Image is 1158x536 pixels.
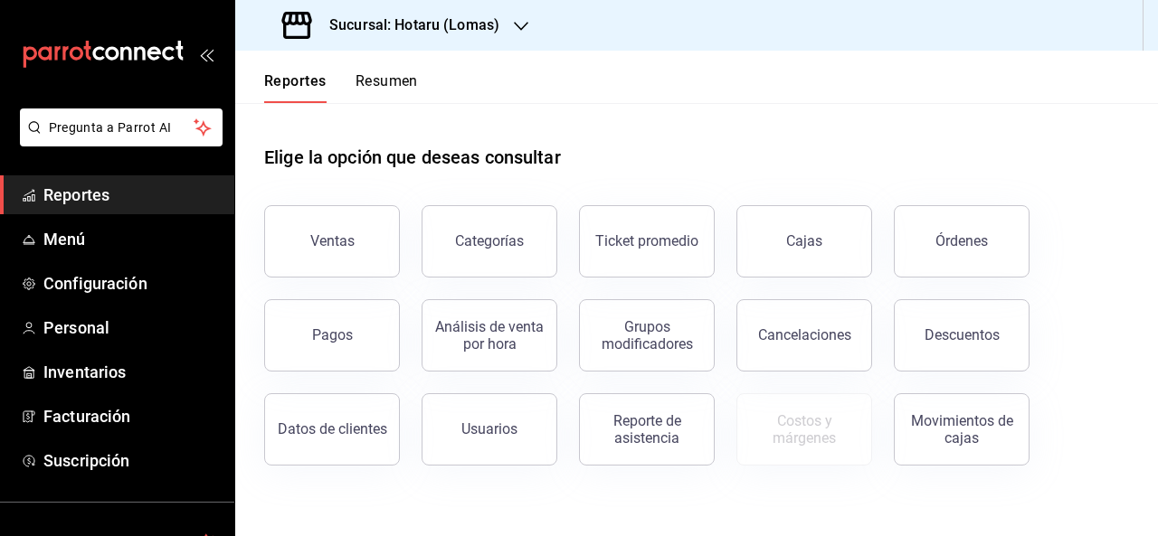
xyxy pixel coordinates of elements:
div: Descuentos [925,326,1000,343]
button: Reporte de asistencia [579,393,715,465]
div: Movimientos de cajas [906,412,1018,447]
div: Usuarios [461,420,517,437]
a: Pregunta a Parrot AI [13,131,223,150]
div: navigation tabs [264,72,418,103]
div: Cancelaciones [758,326,851,343]
button: Descuentos [894,299,1030,371]
div: Reporte de asistencia [591,412,703,447]
span: Inventarios [43,360,220,384]
div: Análisis de venta por hora [433,318,546,353]
button: Datos de clientes [264,393,400,465]
span: Personal [43,315,220,340]
span: Suscripción [43,448,220,473]
button: Cancelaciones [736,299,872,371]
button: Pagos [264,299,400,371]
span: Facturación [43,404,220,428]
button: Movimientos de cajas [894,393,1030,465]
button: Órdenes [894,205,1030,277]
button: Cajas [736,205,872,277]
button: Contrata inventarios para ver este reporte [736,393,872,465]
button: Usuarios [422,393,557,465]
button: open_drawer_menu [199,47,214,61]
div: Costos y márgenes [748,412,860,447]
div: Categorías [455,232,524,249]
span: Configuración [43,271,220,296]
button: Ticket promedio [579,205,715,277]
div: Grupos modificadores [591,318,703,353]
span: Pregunta a Parrot AI [49,118,195,137]
button: Ventas [264,205,400,277]
button: Reportes [264,72,327,103]
div: Pagos [312,326,353,343]
button: Análisis de venta por hora [422,299,557,371]
div: Ventas [310,232,355,249]
div: Cajas [786,232,822,249]
div: Órdenes [935,232,988,249]
div: Ticket promedio [595,232,698,249]
button: Resumen [356,72,418,103]
span: Reportes [43,183,220,207]
div: Datos de clientes [278,420,387,437]
h3: Sucursal: Hotaru (Lomas) [315,14,499,36]
button: Pregunta a Parrot AI [20,108,223,146]
button: Categorías [422,205,557,277]
span: Menú [43,227,220,251]
h1: Elige la opción que deseas consultar [264,144,561,171]
button: Grupos modificadores [579,299,715,371]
